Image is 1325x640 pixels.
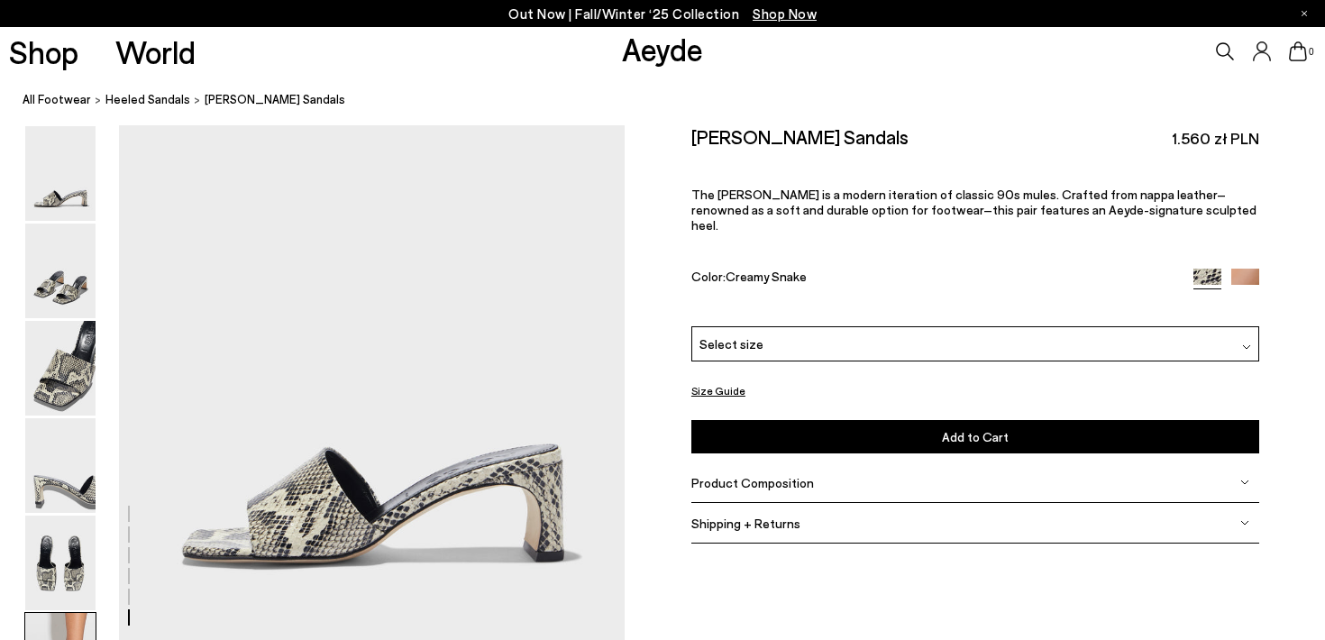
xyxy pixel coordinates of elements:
span: Select size [699,334,763,353]
img: Jeanie Leather Sandals - Image 2 [25,224,96,318]
span: [PERSON_NAME] Sandals [205,90,345,109]
img: svg%3E [1240,478,1249,487]
span: Navigate to /collections/new-in [753,5,817,22]
img: Jeanie Leather Sandals - Image 1 [25,126,96,221]
img: Jeanie Leather Sandals - Image 4 [25,418,96,513]
button: Size Guide [691,379,745,402]
div: Color: [691,269,1175,289]
span: Add to Cart [942,429,1009,444]
span: 1.560 zł PLN [1172,127,1259,150]
p: Out Now | Fall/Winter ‘25 Collection [508,3,817,25]
img: Jeanie Leather Sandals - Image 5 [25,516,96,610]
span: The [PERSON_NAME] is a modern iteration of classic 90s mules. Crafted from nappa leather–renowned... [691,187,1256,233]
button: Add to Cart [691,420,1259,453]
h2: [PERSON_NAME] Sandals [691,125,909,148]
a: heeled sandals [105,90,190,109]
a: 0 [1289,41,1307,61]
span: Shipping + Returns [691,516,800,531]
span: heeled sandals [105,92,190,106]
span: Creamy Snake [726,269,807,284]
a: Aeyde [622,30,703,68]
img: svg%3E [1242,343,1251,352]
nav: breadcrumb [23,76,1325,125]
span: Product Composition [691,475,814,490]
a: Shop [9,36,78,68]
img: svg%3E [1240,518,1249,527]
a: World [115,36,196,68]
img: Jeanie Leather Sandals - Image 3 [25,321,96,416]
a: All Footwear [23,90,91,109]
span: 0 [1307,47,1316,57]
